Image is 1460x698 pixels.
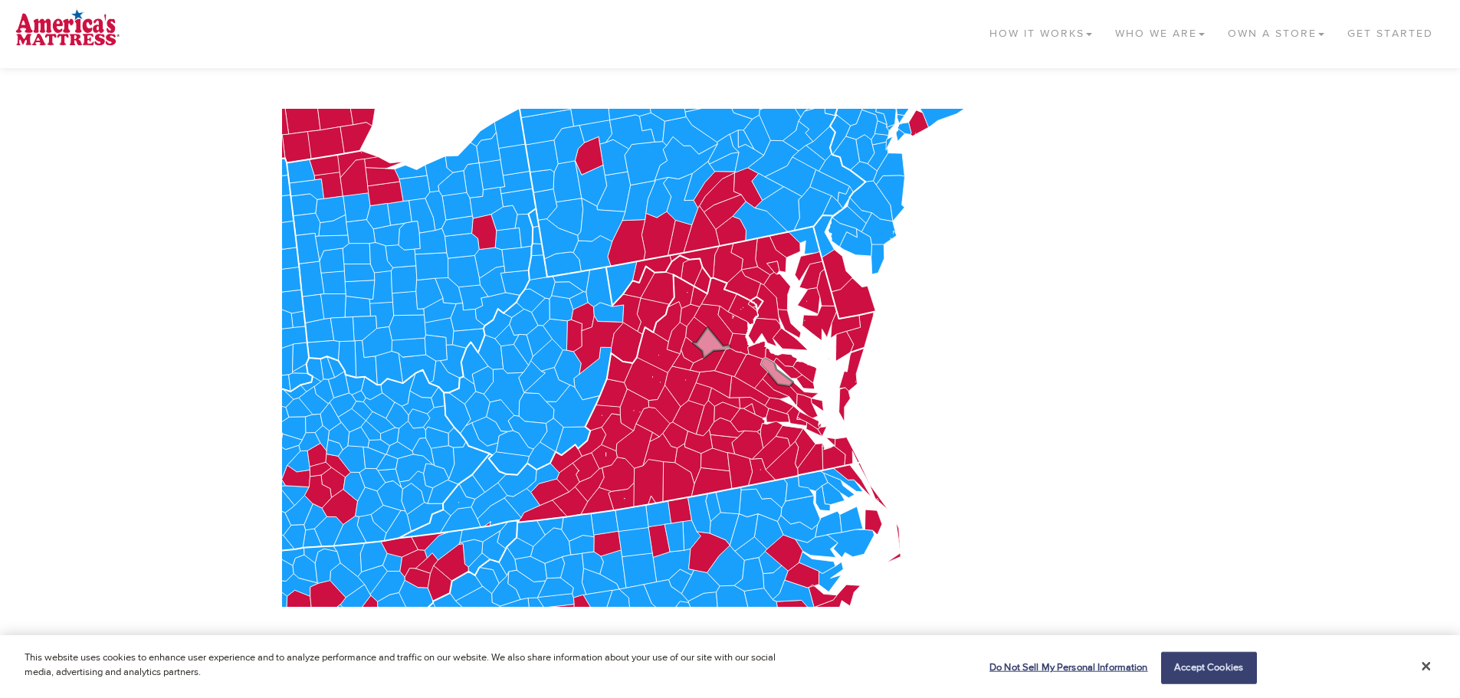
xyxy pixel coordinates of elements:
a: Get Started [1336,8,1445,53]
p: This website uses cookies to enhance user experience and to analyze performance and traffic on ou... [25,650,803,680]
button: Close [1422,660,1431,673]
a: How It Works [978,8,1104,53]
a: Own a Store [1216,8,1336,53]
button: Accept Cookies [1161,652,1257,684]
a: Who We Are [1104,8,1216,53]
img: logo [15,8,120,46]
button: Do Not Sell My Personal Information [982,653,1148,683]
